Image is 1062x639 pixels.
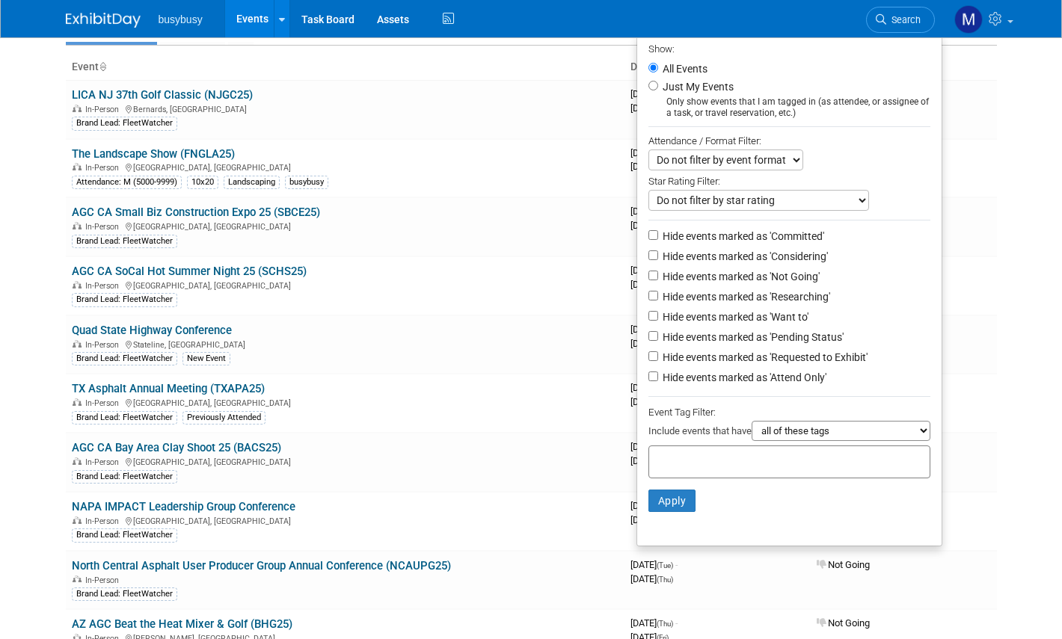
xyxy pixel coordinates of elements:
a: Quad State Highway Conference [72,324,232,337]
img: In-Person Event [73,457,82,465]
label: Hide events marked as 'Committed' [660,229,824,244]
img: In-Person Event [73,222,82,229]
label: All Events [660,64,708,74]
div: Brand Lead: FleetWatcher [72,411,177,425]
label: Hide events marked as 'Requested to Exhibit' [660,350,868,365]
a: Search [866,7,935,33]
span: Not Going [817,617,870,629]
a: AGC CA Bay Area Clay Shoot 25 (BACS25) [72,441,281,454]
label: Just My Events [660,79,734,94]
span: busybusy [159,13,203,25]
div: Event Tag Filter: [648,404,930,421]
a: AZ AGC Beat the Heat Mixer & Golf (BHG25) [72,617,292,631]
img: In-Person Event [73,163,82,170]
div: Brand Lead: FleetWatcher [72,117,177,130]
span: (Thu) [657,620,673,628]
div: Show: [648,39,930,58]
div: [GEOGRAPHIC_DATA], [GEOGRAPHIC_DATA] [72,514,619,526]
span: In-Person [85,105,123,114]
div: Brand Lead: FleetWatcher [72,587,177,601]
span: - [675,559,678,570]
div: [GEOGRAPHIC_DATA], [GEOGRAPHIC_DATA] [72,455,619,467]
span: (Tue) [657,561,673,569]
img: In-Person Event [73,281,82,288]
div: busybusy [285,176,328,189]
th: Event [66,55,624,80]
div: Attendance: M (5000-9999) [72,176,182,189]
img: ExhibitDay [66,13,141,28]
img: In-Person Event [73,575,82,583]
img: In-Person Event [73,398,82,406]
div: Star Rating Filter: [648,170,930,190]
span: [DATE] [630,514,676,525]
span: [DATE] [630,88,681,99]
span: In-Person [85,281,123,291]
div: Bernards, [GEOGRAPHIC_DATA] [72,102,619,114]
img: Meg Zolnierowicz [954,5,983,34]
span: In-Person [85,163,123,173]
span: [DATE] [630,455,676,466]
a: AGC CA SoCal Hot Summer Night 25 (SCHS25) [72,265,307,278]
img: In-Person Event [73,516,82,524]
span: - [675,617,678,629]
label: Hide events marked as 'Attend Only' [660,370,826,385]
img: In-Person Event [73,105,82,112]
div: Previously Attended [182,411,265,425]
a: LICA NJ 37th Golf Classic (NJGC25) [72,88,253,102]
a: North Central Asphalt User Producer Group Annual Conference (NCAUPG25) [72,559,451,572]
div: New Event [182,352,230,365]
div: [GEOGRAPHIC_DATA], [GEOGRAPHIC_DATA] [72,161,619,173]
span: [DATE] [630,147,681,158]
span: [DATE] [630,324,681,335]
div: Only show events that I am tagged in (as attendee, or assignee of a task, or travel reservation, ... [648,96,930,119]
span: [DATE] [630,102,676,114]
span: In-Person [85,398,123,408]
span: [DATE] [630,206,681,217]
div: Include events that have [648,421,930,445]
span: [DATE] [630,279,676,290]
span: [DATE] [630,161,669,172]
span: [DATE] [630,396,673,407]
div: [GEOGRAPHIC_DATA], [GEOGRAPHIC_DATA] [72,220,619,232]
span: In-Person [85,575,123,585]
label: Hide events marked as 'Considering' [660,249,828,264]
div: Brand Lead: FleetWatcher [72,293,177,306]
span: [DATE] [630,220,676,231]
button: Apply [648,490,696,512]
label: Hide events marked as 'Pending Status' [660,330,844,345]
a: TX Asphalt Annual Meeting (TXAPA25) [72,382,265,395]
a: The Landscape Show (FNGLA25) [72,147,235,161]
span: In-Person [85,222,123,232]
label: Hide events marked as 'Researching' [660,289,830,304]
span: (Thu) [657,575,673,584]
span: [DATE] [630,338,669,349]
div: Stateline, [GEOGRAPHIC_DATA] [72,338,619,350]
label: Hide events marked as 'Want to' [660,309,808,324]
span: [DATE] [630,500,681,511]
span: In-Person [85,516,123,526]
span: [DATE] [630,382,681,393]
div: 10x20 [187,176,218,189]
div: [GEOGRAPHIC_DATA], [GEOGRAPHIC_DATA] [72,396,619,408]
div: Landscaping [224,176,280,189]
span: [DATE] [630,617,678,629]
div: [GEOGRAPHIC_DATA], [GEOGRAPHIC_DATA] [72,279,619,291]
span: Not Going [817,559,870,570]
span: [DATE] [630,573,673,584]
span: [DATE] [630,265,681,276]
div: Attendance / Format Filter: [648,132,930,149]
th: Dates [624,55,811,80]
div: Brand Lead: FleetWatcher [72,470,177,484]
label: Hide events marked as 'Not Going' [660,269,820,284]
span: In-Person [85,457,123,467]
div: Brand Lead: FleetWatcher [72,352,177,365]
span: In-Person [85,340,123,350]
div: Brand Lead: FleetWatcher [72,235,177,248]
a: AGC CA Small Biz Construction Expo 25 (SBCE25) [72,206,320,219]
span: Search [886,14,921,25]
a: Sort by Event Name [99,61,106,72]
div: Brand Lead: FleetWatcher [72,528,177,542]
span: [DATE] [630,441,681,452]
img: In-Person Event [73,340,82,348]
span: [DATE] [630,559,678,570]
